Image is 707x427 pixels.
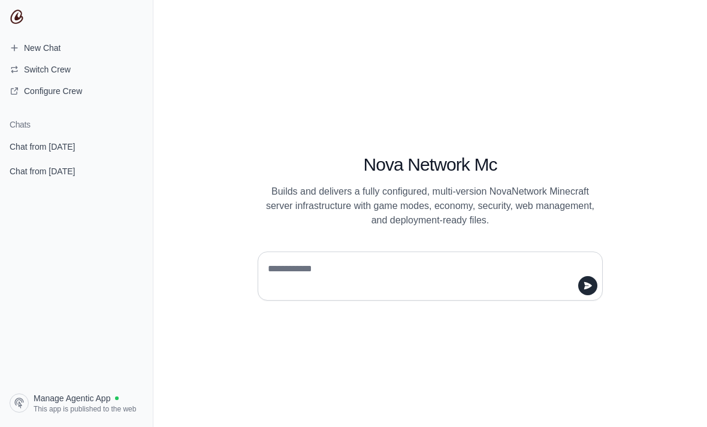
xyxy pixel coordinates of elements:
span: Manage Agentic App [34,392,110,404]
span: Switch Crew [24,63,71,75]
p: Builds and delivers a fully configured, multi-version NovaNetwork Minecraft server infrastructure... [258,184,603,228]
span: Chat from [DATE] [10,165,75,177]
span: This app is published to the web [34,404,136,414]
span: Chat from [DATE] [10,141,75,153]
span: New Chat [24,42,61,54]
a: Chat from [DATE] [5,135,148,158]
a: Configure Crew [5,81,148,101]
img: CrewAI Logo [10,10,24,24]
button: Switch Crew [5,60,148,79]
a: Manage Agentic App This app is published to the web [5,389,148,417]
span: Configure Crew [24,85,82,97]
h1: Nova Network Mc [258,154,603,175]
a: New Chat [5,38,148,57]
a: Chat from [DATE] [5,160,148,182]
